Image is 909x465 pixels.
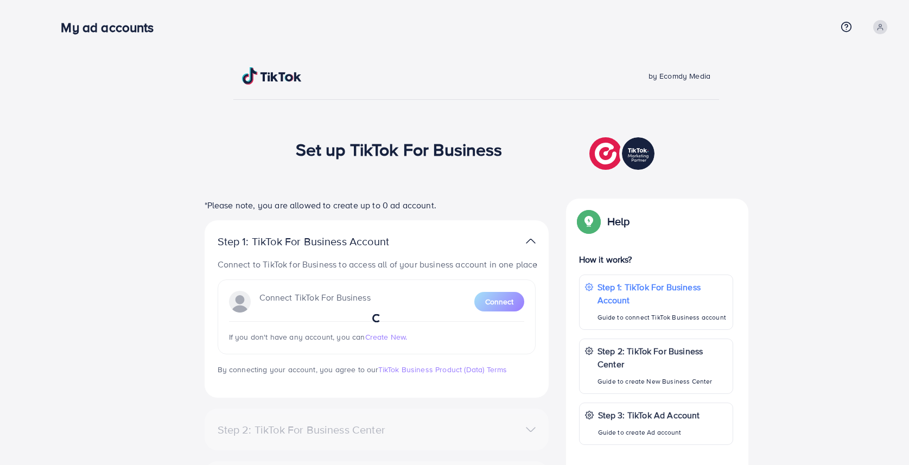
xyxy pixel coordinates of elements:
p: *Please note, you are allowed to create up to 0 ad account. [205,199,549,212]
img: TikTok partner [526,233,536,249]
p: Guide to connect TikTok Business account [597,311,727,324]
img: TikTok partner [589,135,657,173]
img: TikTok [242,67,302,85]
h3: My ad accounts [61,20,162,35]
p: Guide to create Ad account [598,426,700,439]
span: by Ecomdy Media [649,71,710,81]
p: Step 2: TikTok For Business Center [597,345,727,371]
p: Step 1: TikTok For Business Account [218,235,424,248]
h1: Set up TikTok For Business [296,139,503,160]
p: Guide to create New Business Center [597,375,727,388]
p: Step 1: TikTok For Business Account [597,281,727,307]
p: How it works? [579,253,733,266]
img: Popup guide [579,212,599,231]
p: Help [607,215,630,228]
p: Step 3: TikTok Ad Account [598,409,700,422]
